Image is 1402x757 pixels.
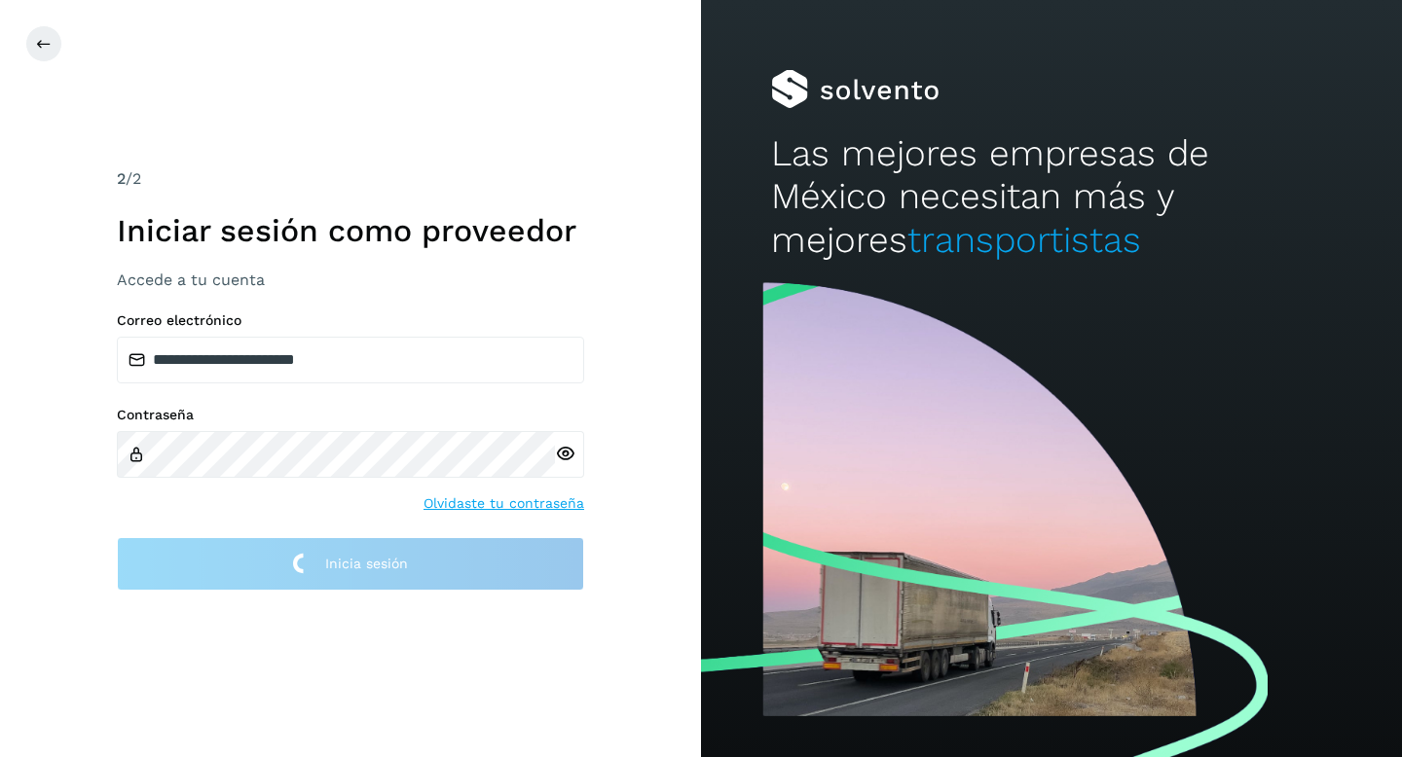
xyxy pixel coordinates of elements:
[117,270,584,289] h3: Accede a tu cuenta
[771,132,1332,262] h2: Las mejores empresas de México necesitan más y mejores
[117,212,584,249] h1: Iniciar sesión como proveedor
[117,537,584,591] button: Inicia sesión
[117,169,126,188] span: 2
[117,312,584,329] label: Correo electrónico
[907,219,1141,261] span: transportistas
[424,493,584,514] a: Olvidaste tu contraseña
[117,167,584,191] div: /2
[117,407,584,423] label: Contraseña
[325,557,408,570] span: Inicia sesión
